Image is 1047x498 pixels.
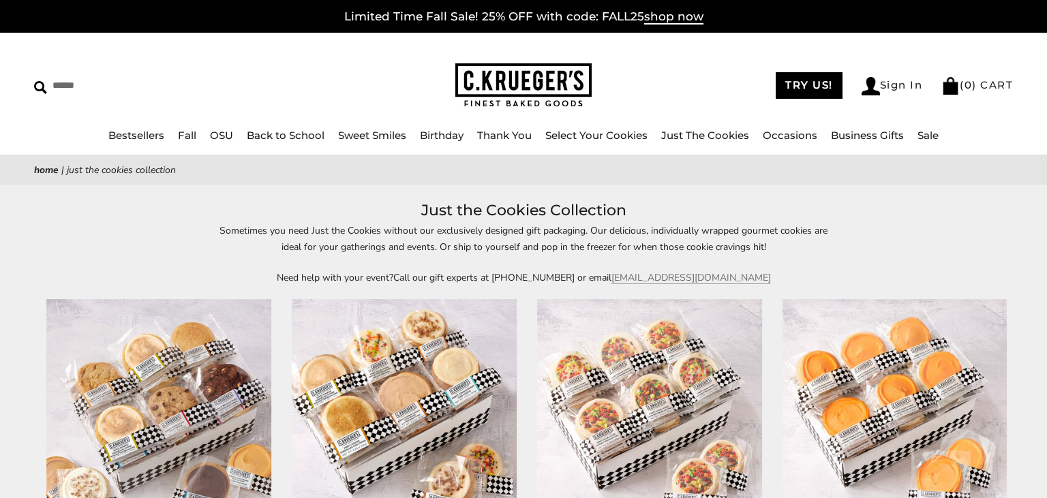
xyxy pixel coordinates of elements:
a: Sale [917,129,939,142]
a: Limited Time Fall Sale! 25% OFF with code: FALL25shop now [344,10,703,25]
span: Just the Cookies Collection [67,164,176,176]
img: Account [862,77,880,95]
a: Sign In [862,77,923,95]
a: Sweet Smiles [338,129,406,142]
a: OSU [210,129,233,142]
a: Back to School [247,129,324,142]
a: Fall [178,129,196,142]
nav: breadcrumbs [34,162,1013,178]
a: Thank You [477,129,532,142]
a: Business Gifts [831,129,904,142]
a: Occasions [763,129,817,142]
p: Sometimes you need Just the Cookies without our exclusively designed gift packaging. Our deliciou... [210,223,837,254]
a: (0) CART [941,78,1013,91]
span: shop now [644,10,703,25]
img: C.KRUEGER'S [455,63,592,108]
input: Search [34,75,267,96]
a: Just The Cookies [661,129,749,142]
span: | [61,164,64,176]
a: Select Your Cookies [545,129,648,142]
a: Birthday [420,129,464,142]
span: Call our gift experts at [PHONE_NUMBER] or email [393,271,611,284]
a: Home [34,164,59,176]
h1: Just the Cookies Collection [55,198,992,223]
a: TRY US! [776,72,843,99]
a: Bestsellers [108,129,164,142]
img: Bag [941,77,960,95]
img: Search [34,81,47,94]
p: Need help with your event? [210,270,837,285]
span: 0 [965,78,973,91]
a: [EMAIL_ADDRESS][DOMAIN_NAME] [611,271,771,284]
